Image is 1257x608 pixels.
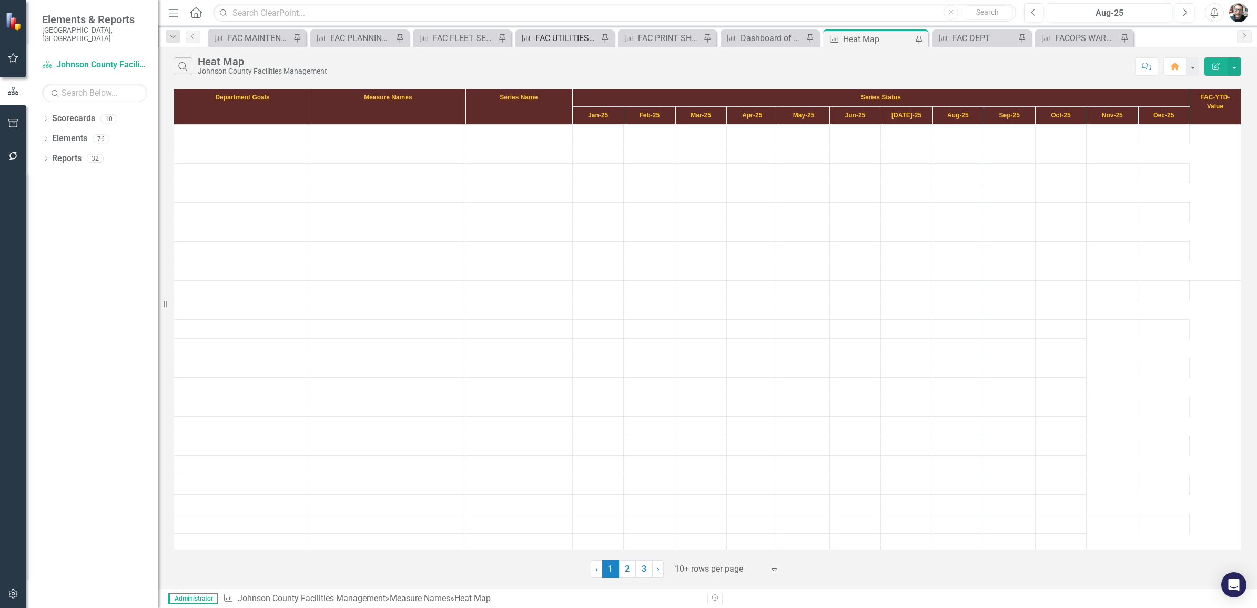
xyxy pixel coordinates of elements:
span: 1 [602,560,619,578]
a: FAC UTILITIES / ENERGY MANAGEMENT [518,32,598,45]
img: John Beaudoin [1229,3,1248,22]
div: Aug-25 [1050,7,1169,19]
a: Measure Names [390,593,450,603]
div: 10 [100,114,117,123]
div: FAC MAINTENANCE [228,32,290,45]
span: Administrator [168,593,218,604]
span: Elements & Reports [42,13,147,26]
img: ClearPoint Strategy [5,12,24,30]
a: Reports [52,153,82,165]
a: 3 [636,560,653,578]
span: ‹ [595,564,598,574]
input: Search Below... [42,84,147,102]
span: Search [976,8,999,16]
div: 76 [93,134,109,143]
div: Open Intercom Messenger [1221,572,1246,597]
div: FAC DEPT [952,32,1015,45]
div: FAC PLANNING DESIGN & CONSTRUCTION [330,32,393,45]
a: Dashboard of Key Performance Indicators Annual for Budget 2026 [723,32,803,45]
button: Aug-25 [1047,3,1172,22]
a: Johnson County Facilities Management [238,593,386,603]
div: Heat Map [198,56,327,67]
span: › [657,564,660,574]
a: FAC DEPT [935,32,1015,45]
a: FAC PRINT SHOP [621,32,701,45]
button: Search [961,5,1013,20]
a: FAC FLEET SERVICES [415,32,495,45]
a: Johnson County Facilities Management [42,59,147,71]
div: FAC UTILITIES / ENERGY MANAGEMENT [535,32,598,45]
a: Scorecards [52,113,95,125]
small: [GEOGRAPHIC_DATA], [GEOGRAPHIC_DATA] [42,26,147,43]
div: FAC PRINT SHOP [638,32,701,45]
div: Heat Map [843,33,913,46]
a: FAC MAINTENANCE [210,32,290,45]
a: 2 [619,560,636,578]
div: Johnson County Facilities Management [198,67,327,75]
a: Elements [52,133,87,145]
div: Heat Map [454,593,491,603]
div: FACOPS WAREHOUSE AND COURIER [1055,32,1118,45]
div: » » [223,593,700,605]
div: Dashboard of Key Performance Indicators Annual for Budget 2026 [741,32,803,45]
a: FAC PLANNING DESIGN & CONSTRUCTION [313,32,393,45]
a: FACOPS WAREHOUSE AND COURIER [1038,32,1118,45]
input: Search ClearPoint... [213,4,1016,22]
div: FAC FLEET SERVICES [433,32,495,45]
div: 32 [87,154,104,163]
